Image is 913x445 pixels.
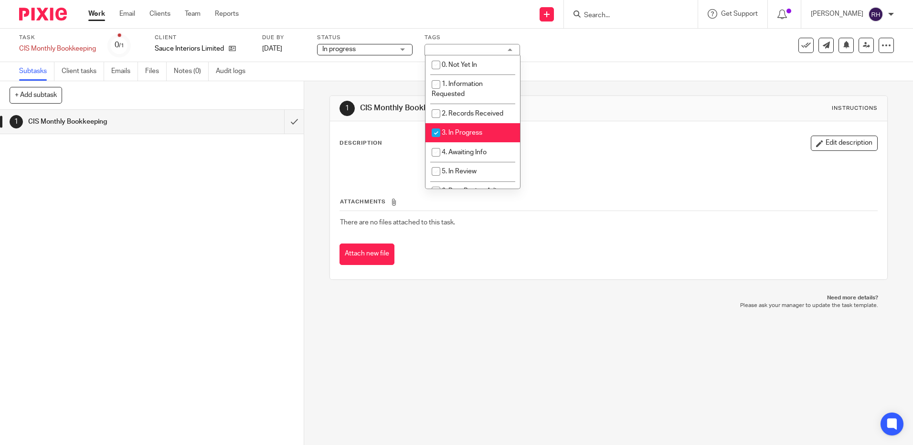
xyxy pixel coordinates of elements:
button: + Add subtask [10,87,62,103]
div: 0 [115,40,124,51]
a: Subtasks [19,62,54,81]
span: There are no files attached to this task. [340,219,455,226]
button: Edit description [811,136,878,151]
p: Sauce Interiors Limited [155,44,224,53]
label: Task [19,34,96,42]
span: 4. Awaiting Info [442,149,487,156]
a: Reports [215,9,239,19]
span: 2. Records Received [442,110,503,117]
a: Notes (0) [174,62,209,81]
input: Search [583,11,669,20]
span: In progress [322,46,356,53]
a: Work [88,9,105,19]
img: svg%3E [868,7,883,22]
p: Description [340,139,382,147]
a: Files [145,62,167,81]
span: 3. In Progress [442,129,482,136]
a: Clients [149,9,170,19]
label: Status [317,34,413,42]
span: 5. In Review [442,168,477,175]
span: 0. Not Yet In [442,62,477,68]
p: [PERSON_NAME] [811,9,863,19]
p: Need more details? [339,294,878,302]
a: Emails [111,62,138,81]
button: Attach new file [340,244,394,265]
a: Client tasks [62,62,104,81]
a: Team [185,9,201,19]
div: 1 [10,115,23,128]
h1: CIS Monthly Bookkeeping [28,115,192,129]
span: Get Support [721,11,758,17]
div: Instructions [832,105,878,112]
span: Attachments [340,199,386,204]
span: [DATE] [262,45,282,52]
h1: CIS Monthly Bookkeeping [360,103,629,113]
label: Tags [425,34,520,42]
div: CIS Monthly Bookkeeping [19,44,96,53]
span: 6. Post Review Adj [442,188,496,194]
div: 1 [340,101,355,116]
small: /1 [119,43,124,48]
label: Due by [262,34,305,42]
p: Please ask your manager to update the task template. [339,302,878,309]
a: Audit logs [216,62,253,81]
a: Email [119,9,135,19]
img: Pixie [19,8,67,21]
span: 1. Information Requested [432,81,483,97]
label: Client [155,34,250,42]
